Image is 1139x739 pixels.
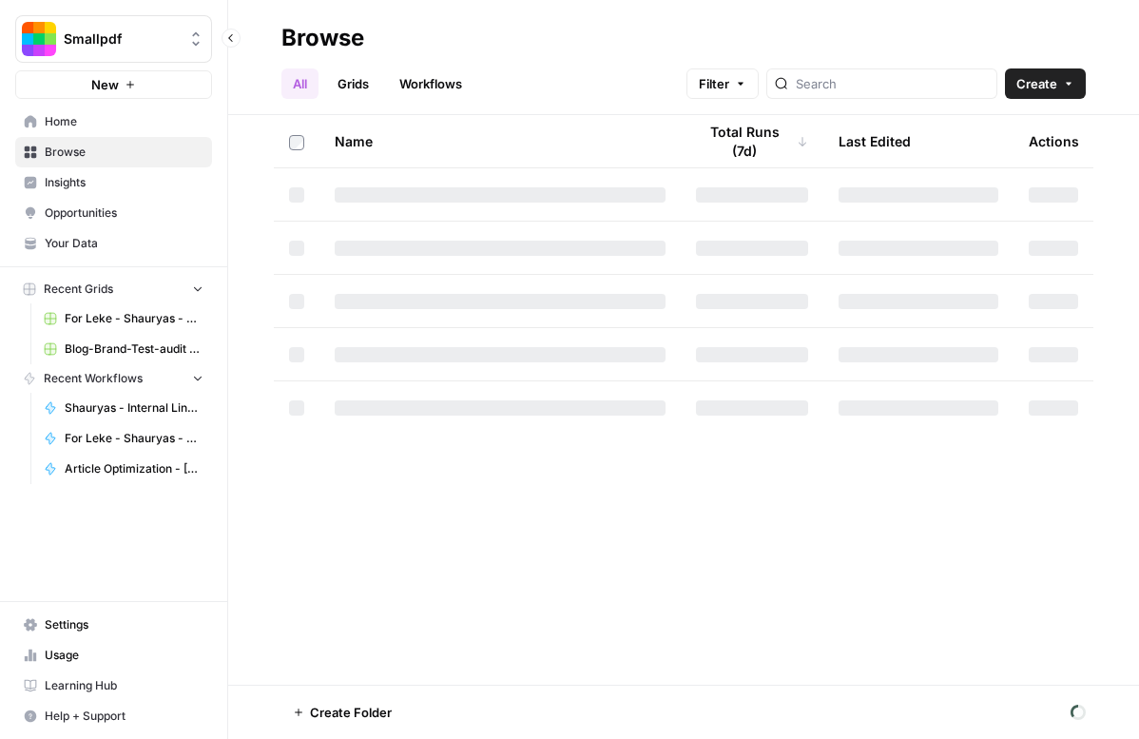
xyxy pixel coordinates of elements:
span: Recent Workflows [44,370,143,387]
a: Learning Hub [15,671,212,701]
a: All [281,68,319,99]
span: Shauryas - Internal Link Analysis (Sampling Method) [65,399,203,417]
a: Grids [326,68,380,99]
img: Smallpdf Logo [22,22,56,56]
button: Create Folder [281,697,403,728]
span: Recent Grids [44,281,113,298]
a: Blog-Brand-Test-audit Grid (1) [35,334,212,364]
a: Usage [15,640,212,671]
span: Create Folder [310,703,392,722]
button: New [15,70,212,99]
button: Recent Grids [15,275,212,303]
span: Usage [45,647,203,664]
span: Learning Hub [45,677,203,694]
button: Workspace: Smallpdf [15,15,212,63]
span: Smallpdf [64,29,179,49]
a: Your Data [15,228,212,259]
div: Name [335,115,666,167]
span: Filter [699,74,729,93]
span: For Leke - Shauryas - Competitor Analysis (Different Languages) [65,430,203,447]
span: Create [1016,74,1057,93]
span: Insights [45,174,203,191]
button: Recent Workflows [15,364,212,393]
a: Opportunities [15,198,212,228]
a: Workflows [388,68,473,99]
div: Actions [1029,115,1079,167]
a: Insights [15,167,212,198]
a: Home [15,107,212,137]
a: Settings [15,610,212,640]
div: Browse [281,23,364,53]
span: Article Optimization - [PERSON_NAME] [65,460,203,477]
button: Help + Support [15,701,212,731]
span: Home [45,113,203,130]
span: For Leke - Shauryas - Competitor Analysis (Different Languages) Grid (2) [65,310,203,327]
button: Filter [686,68,759,99]
span: New [91,75,119,94]
span: Settings [45,616,203,633]
div: Last Edited [839,115,911,167]
button: Create [1005,68,1086,99]
span: Browse [45,144,203,161]
a: For Leke - Shauryas - Competitor Analysis (Different Languages) Grid (2) [35,303,212,334]
span: Your Data [45,235,203,252]
input: Search [796,74,989,93]
span: Blog-Brand-Test-audit Grid (1) [65,340,203,358]
div: Total Runs (7d) [696,115,808,167]
a: Shauryas - Internal Link Analysis (Sampling Method) [35,393,212,423]
a: Article Optimization - [PERSON_NAME] [35,454,212,484]
a: For Leke - Shauryas - Competitor Analysis (Different Languages) [35,423,212,454]
a: Browse [15,137,212,167]
span: Opportunities [45,204,203,222]
span: Help + Support [45,708,203,725]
